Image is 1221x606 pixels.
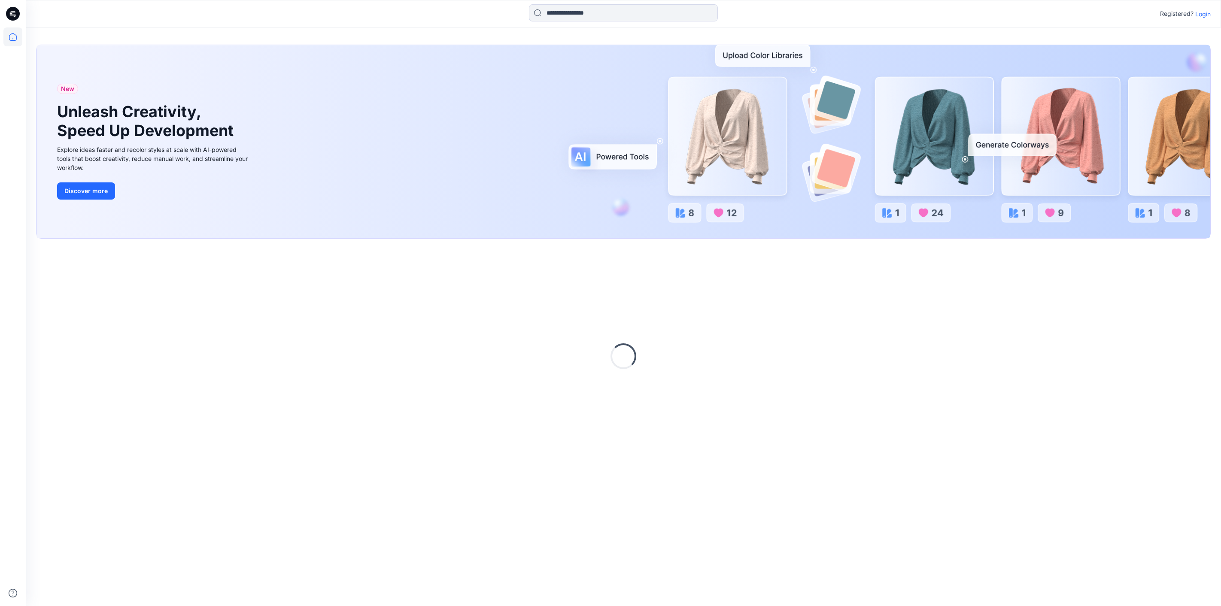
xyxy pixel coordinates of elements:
[1160,9,1194,19] p: Registered?
[57,182,250,200] a: Discover more
[61,84,74,94] span: New
[57,103,237,139] h1: Unleash Creativity, Speed Up Development
[57,182,115,200] button: Discover more
[57,145,250,172] div: Explore ideas faster and recolor styles at scale with AI-powered tools that boost creativity, red...
[1195,9,1211,18] p: Login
